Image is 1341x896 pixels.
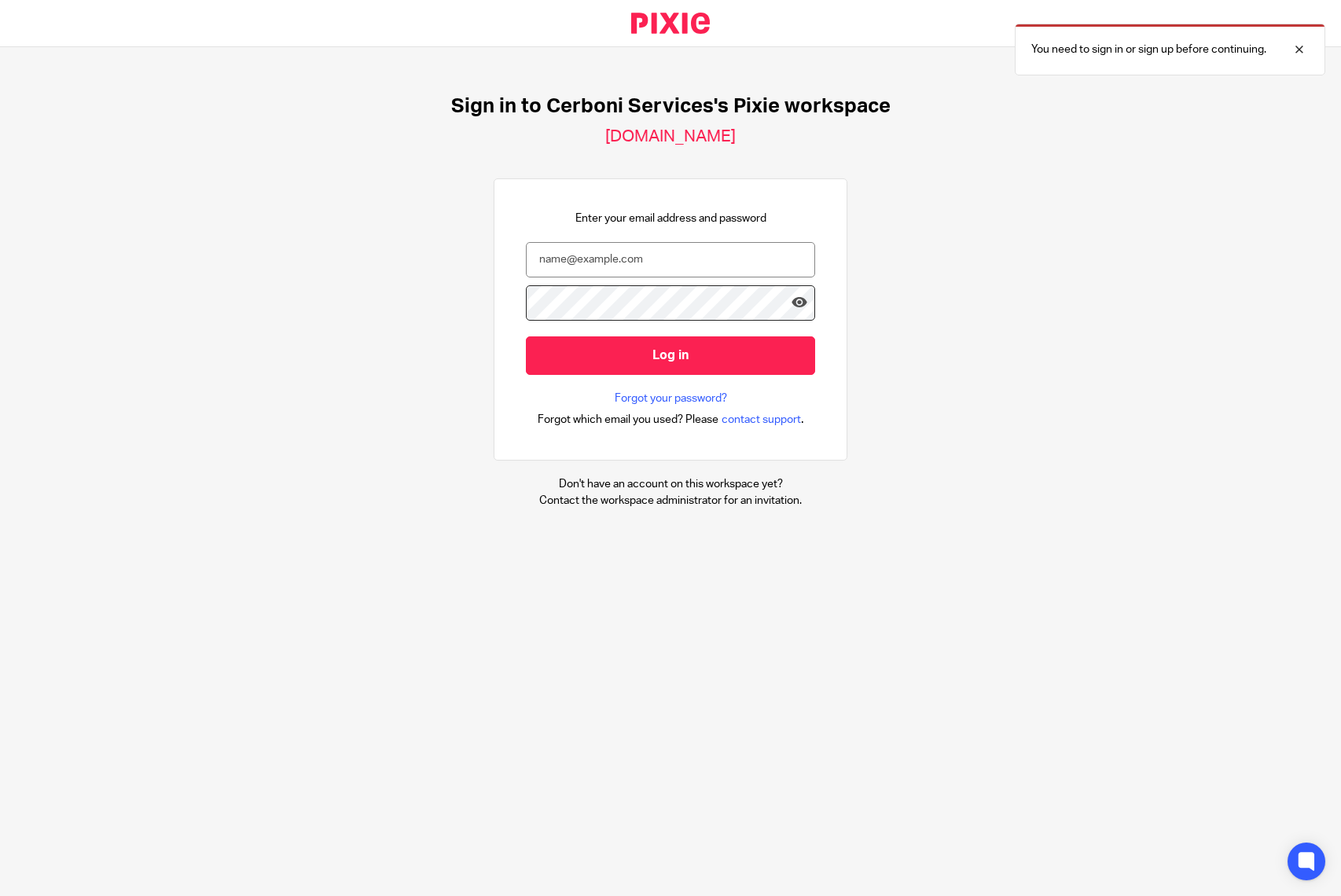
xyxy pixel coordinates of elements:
[1031,42,1266,57] p: You need to sign in or sign up before continuing.
[538,412,718,428] span: Forgot which email you used? Please
[575,211,766,226] p: Enter your email address and password
[605,127,736,147] h2: [DOMAIN_NAME]
[526,336,815,375] input: Log in
[451,94,891,119] h1: Sign in to Cerboni Services's Pixie workspace
[722,412,801,428] span: contact support
[539,476,802,492] p: Don't have an account on this workspace yet?
[615,391,727,406] a: Forgot your password?
[538,410,804,428] div: .
[539,493,802,509] p: Contact the workspace administrator for an invitation.
[526,242,815,277] input: name@example.com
